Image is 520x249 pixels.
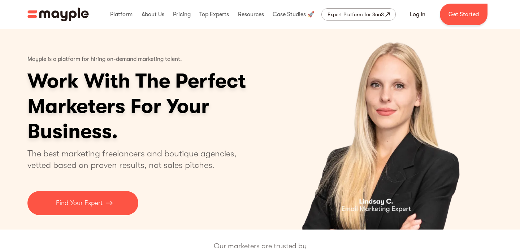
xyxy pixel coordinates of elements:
[27,148,245,171] p: The best marketing freelancers and boutique agencies, vetted based on proven results, not sales p...
[440,4,487,25] a: Get Started
[27,8,89,21] a: home
[328,10,384,19] div: Expert Platform for SaaS
[27,68,302,144] h1: Work With The Perfect Marketers For Your Business.
[140,3,166,26] div: About Us
[108,3,134,26] div: Platform
[171,3,192,26] div: Pricing
[198,3,231,26] div: Top Experts
[56,198,103,208] p: Find Your Expert
[321,8,396,21] a: Expert Platform for SaaS
[267,29,493,230] div: carousel
[27,50,182,68] p: Mayple is a platform for hiring on-demand marketing talent.
[27,191,138,215] a: Find Your Expert
[267,29,493,230] div: 1 of 5
[401,6,434,23] a: Log In
[236,3,266,26] div: Resources
[27,8,89,21] img: Mayple logo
